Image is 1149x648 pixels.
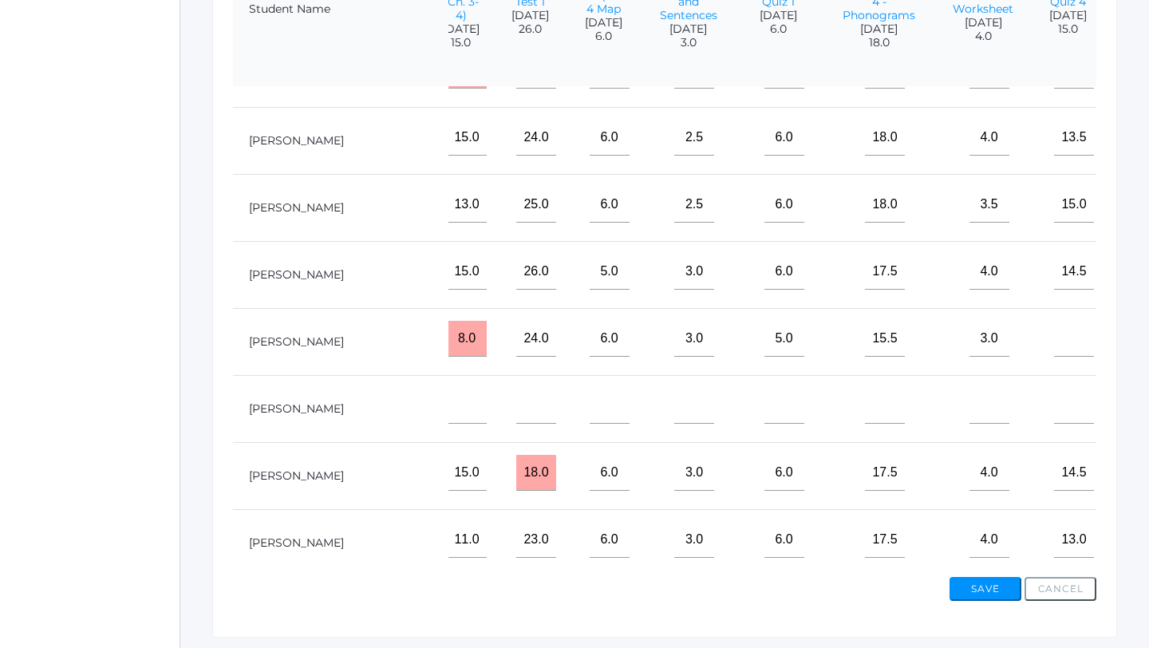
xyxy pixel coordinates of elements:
button: Save [950,577,1021,601]
a: [PERSON_NAME] [249,535,344,550]
span: 4.0 [953,30,1013,43]
button: Cancel [1025,577,1096,601]
span: [DATE] [657,22,719,36]
span: [DATE] [953,16,1013,30]
span: 18.0 [837,36,921,49]
span: 6.0 [581,30,626,43]
span: 15.0 [1045,22,1091,36]
a: [PERSON_NAME] [249,133,344,148]
span: 6.0 [751,22,805,36]
span: [DATE] [511,9,549,22]
span: [DATE] [837,22,921,36]
a: [PERSON_NAME] [249,267,344,282]
a: [PERSON_NAME] [249,200,344,215]
span: [DATE] [581,16,626,30]
a: [PERSON_NAME] [249,401,344,416]
span: [DATE] [442,22,480,36]
a: [PERSON_NAME] [249,468,344,483]
span: [DATE] [1045,9,1091,22]
span: [DATE] [751,9,805,22]
span: 3.0 [657,36,719,49]
a: [PERSON_NAME] [249,334,344,349]
span: 26.0 [511,22,549,36]
span: 15.0 [442,36,480,49]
